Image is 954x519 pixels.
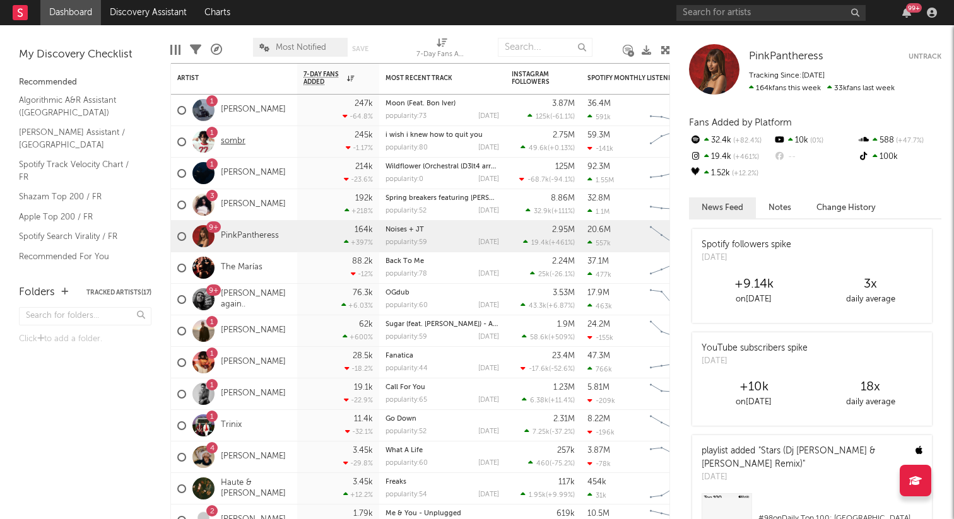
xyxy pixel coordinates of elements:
div: 99 + [906,3,922,13]
div: popularity: 65 [386,397,427,404]
div: Fanatica [386,353,499,359]
div: 11.4k [354,415,373,423]
div: 8.22M [587,415,610,423]
a: "Stars (Dj [PERSON_NAME] & [PERSON_NAME] Remix)" [702,446,875,469]
div: 1.1M [587,207,609,216]
div: ( ) [521,364,575,373]
a: [PERSON_NAME] again.. [221,289,291,310]
div: 59.3M [587,131,610,139]
a: Spring breakers featuring [PERSON_NAME] [386,195,526,202]
span: 33k fans last week [749,85,895,92]
div: -64.8 % [343,112,373,120]
div: playlist added [702,445,906,471]
a: Algorithmic A&R Assistant ([GEOGRAPHIC_DATA]) [19,93,139,119]
span: -94.1 % [551,177,573,184]
div: -18.2 % [344,364,373,373]
div: Filters [190,32,201,68]
input: Search... [498,38,592,57]
a: What A Life [386,447,423,454]
div: 5.81M [587,383,609,392]
div: 192k [355,194,373,202]
div: [DATE] [478,302,499,309]
div: 62k [359,320,373,329]
span: 49.6k [529,145,548,152]
span: 7-Day Fans Added [303,71,344,86]
a: Recommended For You [19,250,139,264]
a: [PERSON_NAME] [221,357,286,368]
div: 1.52k [689,165,773,182]
div: 245k [355,131,373,139]
div: 7-Day Fans Added (7-Day Fans Added) [416,32,467,68]
a: Wildflower (Orchestral (D3lt4 arrang.) [386,163,507,170]
div: Click to add a folder. [19,332,151,347]
span: -68.7k [527,177,549,184]
a: Go Down [386,416,416,423]
div: 2.31M [553,415,575,423]
a: Apple Top 200 / FR [19,210,139,224]
a: Trinix [221,420,242,431]
svg: Chart title [644,284,701,315]
div: 463k [587,302,612,310]
a: OGdub [386,289,409,296]
div: 257k [557,446,575,455]
button: Save [352,45,368,52]
div: 19.4k [689,149,773,165]
svg: Chart title [644,252,701,284]
div: popularity: 59 [386,239,427,246]
a: PinkPantheress [221,231,279,242]
div: Spring breakers featuring kesha [386,195,499,202]
div: [DATE] [478,365,499,372]
div: on [DATE] [695,395,812,410]
span: -26.1 % [551,271,573,278]
div: ( ) [522,333,575,341]
svg: Chart title [644,221,701,252]
span: -75.2 % [551,460,573,467]
svg: Chart title [644,441,701,473]
div: -22.9 % [344,396,373,404]
div: 164k [355,226,373,234]
a: The Marías [221,262,262,273]
div: Noises + JT [386,226,499,233]
span: +47.7 % [894,137,924,144]
div: 32.4k [689,132,773,149]
div: [DATE] [702,252,791,264]
span: +509 % [550,334,573,341]
span: +461 % [731,154,759,161]
div: [DATE] [478,207,499,214]
span: Most Notified [276,44,326,52]
div: Artist [177,74,272,82]
div: [DATE] [478,176,499,183]
svg: Chart title [644,347,701,378]
div: 31k [587,491,606,499]
div: Instagram Followers [512,71,556,86]
div: 619k [556,510,575,518]
div: 23.4M [552,352,575,360]
div: Wildflower (Orchestral (D3lt4 arrang.) [386,163,499,170]
button: Change History [804,197,888,218]
span: 58.6k [530,334,548,341]
div: My Discovery Checklist [19,47,151,62]
div: +9.14k [695,277,812,292]
div: -- [773,149,857,165]
div: +6.03 % [341,301,373,310]
a: Back To Me [386,258,424,265]
div: ( ) [527,112,575,120]
div: ( ) [526,207,575,215]
div: 1.23M [553,383,575,392]
a: Spotify Search Virality / FR [19,230,139,243]
div: ( ) [521,301,575,310]
svg: Chart title [644,158,701,189]
div: 557k [587,239,611,247]
div: popularity: 73 [386,113,427,120]
div: ( ) [521,144,575,152]
div: 766k [587,365,612,373]
div: 20.6M [587,226,611,234]
div: [DATE] [478,239,499,246]
div: 454k [587,478,606,486]
div: What A Life [386,447,499,454]
svg: Chart title [644,95,701,126]
span: 32.9k [534,208,551,215]
div: [DATE] [478,271,499,277]
div: 3.87M [587,446,610,455]
div: 3.45k [353,446,373,455]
